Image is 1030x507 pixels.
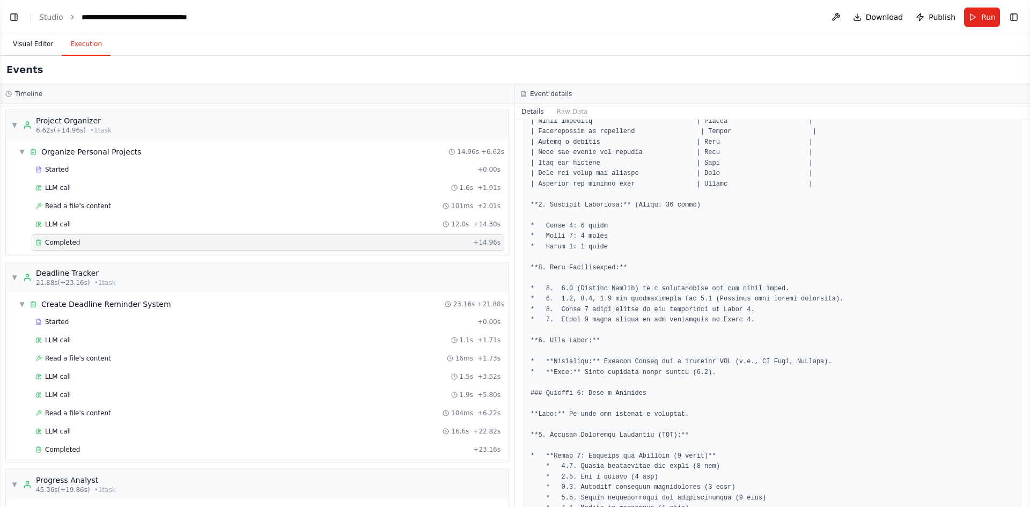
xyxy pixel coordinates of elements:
[45,183,71,192] span: LLM call
[477,336,501,344] span: + 1.71s
[929,12,955,23] span: Publish
[19,300,25,308] span: ▼
[41,146,141,157] span: Organize Personal Projects
[481,148,504,156] span: + 6.62s
[849,8,908,27] button: Download
[477,372,501,381] span: + 3.52s
[45,445,80,454] span: Completed
[550,104,594,119] button: Raw Data
[477,300,504,308] span: + 21.88s
[477,318,501,326] span: + 0.00s
[11,121,18,129] span: ▼
[477,183,501,192] span: + 1.91s
[911,8,960,27] button: Publish
[36,115,112,126] div: Project Organizer
[6,10,21,25] button: Show left sidebar
[460,391,473,399] span: 1.9s
[515,104,550,119] button: Details
[39,13,63,21] a: Studio
[473,445,501,454] span: + 23.16s
[45,202,111,210] span: Read a file's content
[41,299,171,310] span: Create Deadline Reminder System
[477,354,501,363] span: + 1.73s
[6,62,43,77] h2: Events
[45,336,71,344] span: LLM call
[36,126,86,135] span: 6.62s (+14.96s)
[90,126,112,135] span: • 1 task
[15,90,42,98] h3: Timeline
[473,238,501,247] span: + 14.96s
[451,427,469,436] span: 16.6s
[451,409,473,417] span: 104ms
[964,8,1000,27] button: Run
[45,354,111,363] span: Read a file's content
[460,183,473,192] span: 1.6s
[36,278,90,287] span: 21.88s (+23.16s)
[1006,10,1021,25] button: Show right sidebar
[36,475,116,486] div: Progress Analyst
[4,33,62,56] button: Visual Editor
[451,202,473,210] span: 101ms
[39,12,202,23] nav: breadcrumb
[477,165,501,174] span: + 0.00s
[36,486,90,494] span: 45.36s (+19.86s)
[460,336,473,344] span: 1.1s
[45,238,80,247] span: Completed
[19,148,25,156] span: ▼
[45,372,71,381] span: LLM call
[45,220,71,229] span: LLM call
[45,427,71,436] span: LLM call
[45,165,69,174] span: Started
[94,486,116,494] span: • 1 task
[45,318,69,326] span: Started
[477,409,501,417] span: + 6.22s
[460,372,473,381] span: 1.5s
[45,409,111,417] span: Read a file's content
[11,480,18,489] span: ▼
[866,12,903,23] span: Download
[473,427,501,436] span: + 22.82s
[45,391,71,399] span: LLM call
[981,12,996,23] span: Run
[457,148,479,156] span: 14.96s
[530,90,572,98] h3: Event details
[94,278,116,287] span: • 1 task
[477,391,501,399] span: + 5.80s
[11,273,18,282] span: ▼
[455,354,473,363] span: 16ms
[451,220,469,229] span: 12.0s
[36,268,116,278] div: Deadline Tracker
[473,220,501,229] span: + 14.30s
[453,300,475,308] span: 23.16s
[62,33,111,56] button: Execution
[477,202,501,210] span: + 2.01s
